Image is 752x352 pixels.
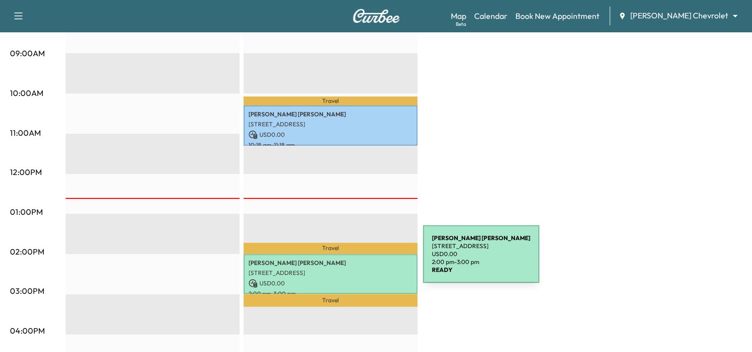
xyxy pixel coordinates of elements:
[352,9,400,23] img: Curbee Logo
[249,269,413,277] p: [STREET_ADDRESS]
[244,243,418,254] p: Travel
[249,130,413,139] p: USD 0.00
[249,290,413,298] p: 2:00 pm - 3:00 pm
[249,279,413,288] p: USD 0.00
[244,96,418,105] p: Travel
[474,10,507,22] a: Calendar
[10,87,43,99] p: 10:00AM
[630,10,728,21] span: [PERSON_NAME] Chevrolet
[10,246,44,258] p: 02:00PM
[451,10,466,22] a: MapBeta
[10,47,45,59] p: 09:00AM
[249,141,413,149] p: 10:18 am - 11:18 am
[10,206,43,218] p: 01:00PM
[10,127,41,139] p: 11:00AM
[10,166,42,178] p: 12:00PM
[244,294,418,307] p: Travel
[249,259,413,267] p: [PERSON_NAME] [PERSON_NAME]
[10,325,45,337] p: 04:00PM
[10,285,44,297] p: 03:00PM
[456,20,466,28] div: Beta
[249,110,413,118] p: [PERSON_NAME] [PERSON_NAME]
[249,120,413,128] p: [STREET_ADDRESS]
[515,10,599,22] a: Book New Appointment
